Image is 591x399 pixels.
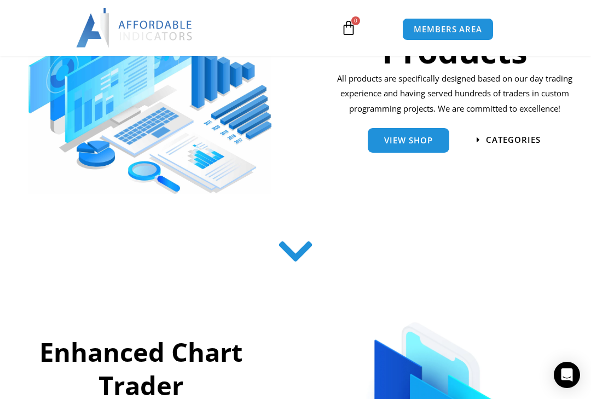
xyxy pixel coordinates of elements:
[325,12,373,44] a: 0
[327,71,583,117] p: All products are specifically designed based on our day trading experience and having served hund...
[477,136,541,144] a: categories
[402,18,494,41] a: MEMBERS AREA
[368,128,449,153] a: View Shop
[554,362,580,388] div: Open Intercom Messenger
[351,16,360,25] span: 0
[414,25,482,33] span: MEMBERS AREA
[76,8,194,48] img: LogoAI | Affordable Indicators – NinjaTrader
[384,136,433,144] span: View Shop
[486,136,541,144] span: categories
